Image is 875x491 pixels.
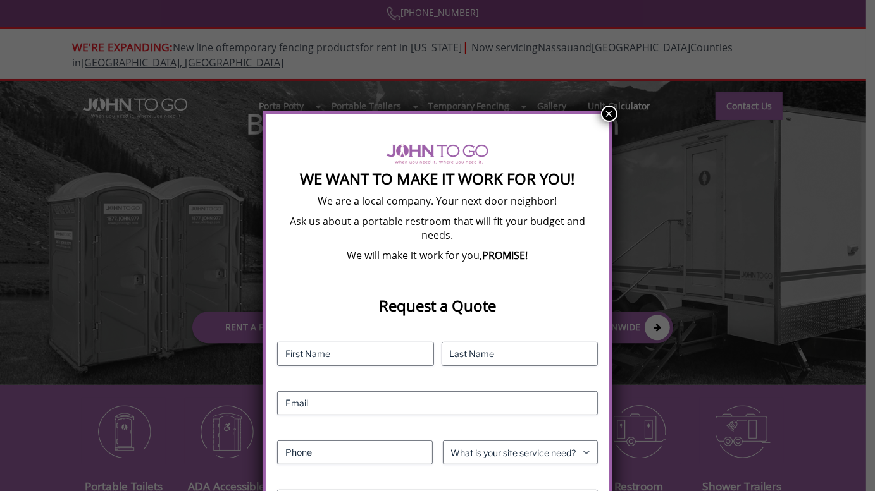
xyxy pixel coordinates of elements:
p: We are a local company. Your next door neighbor! [277,194,598,208]
input: First Name [277,342,434,366]
b: PROMISE! [483,248,528,262]
input: Email [277,391,598,415]
p: Ask us about a portable restroom that will fit your budget and needs. [277,214,598,242]
input: Phone [277,440,433,464]
strong: We Want To Make It Work For You! [301,168,575,189]
img: logo of viptogo [387,144,488,164]
p: We will make it work for you, [277,248,598,262]
button: Close [601,106,617,122]
input: Last Name [442,342,599,366]
strong: Request a Quote [379,295,496,316]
